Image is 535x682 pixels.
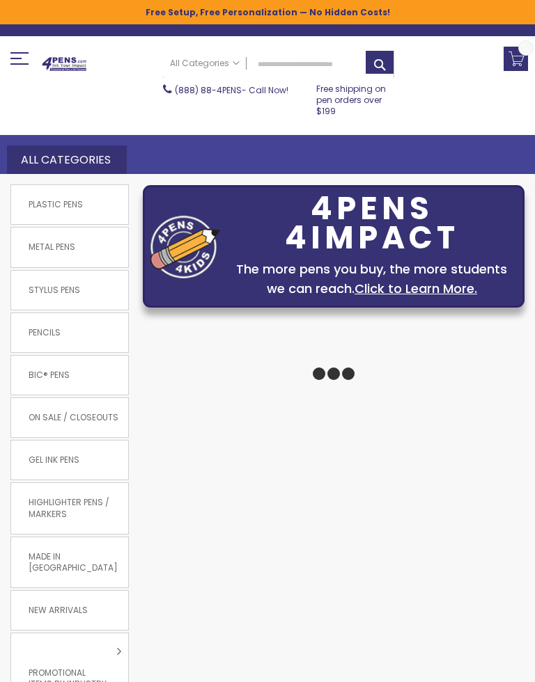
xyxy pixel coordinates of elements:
span: Metal Pens [22,235,82,260]
a: New Arrivals [11,591,128,630]
span: Stylus Pens [22,278,87,303]
div: The more pens you buy, the more students we can reach. [227,260,518,299]
span: On Sale / Closeouts [22,405,125,430]
div: All Categories [7,145,127,175]
a: Pencils [11,313,128,352]
span: All Categories [170,58,240,69]
a: Metal Pens [11,228,128,267]
span: Bic® pens [22,363,77,388]
a: All Categories [163,50,247,77]
a: Bic® pens [11,356,128,395]
img: 4Pens Custom Pens and Promotional Products [42,57,86,71]
span: Gel Ink Pens [22,447,86,473]
a: Click to Learn More. [355,280,477,297]
span: New Arrivals [22,598,95,623]
span: Pencils [22,320,68,345]
a: Made in [GEOGRAPHIC_DATA] [11,537,128,587]
a: Gel Ink Pens [11,441,128,479]
span: Made in [GEOGRAPHIC_DATA] [22,544,128,580]
div: Free shipping on pen orders over $199 [316,78,394,118]
a: On Sale / Closeouts [11,398,128,437]
img: four_pen_logo.png [150,215,220,278]
a: Highlighter Pens / Markers [11,483,128,533]
span: - Call Now! [175,84,288,96]
a: Stylus Pens [11,271,128,310]
a: (888) 88-4PENS [175,84,242,96]
span: Plastic Pens [22,192,90,217]
a: Plastic Pens [11,185,128,224]
div: 4PENS 4IMPACT [227,194,518,253]
span: Highlighter Pens / Markers [22,490,128,526]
